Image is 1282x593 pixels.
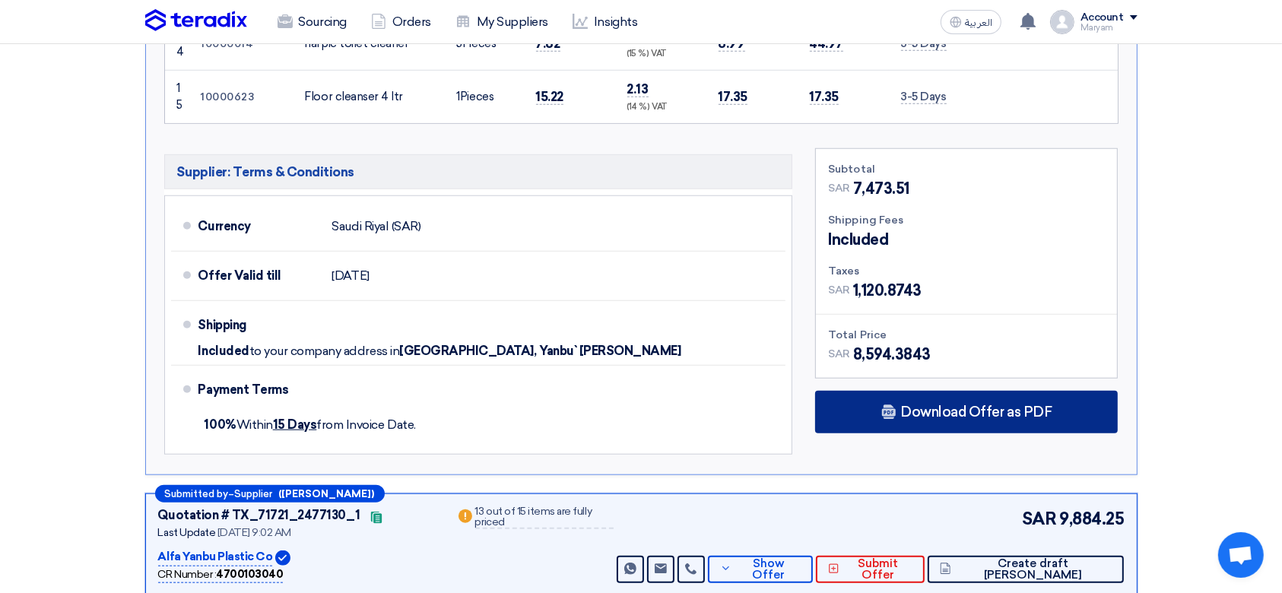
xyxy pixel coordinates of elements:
[828,180,850,196] span: SAR
[1050,10,1074,34] img: profile_test.png
[198,344,249,359] span: Included
[198,258,320,294] div: Offer Valid till
[810,36,844,52] span: 44.97
[198,372,768,408] div: Payment Terms
[901,90,947,104] span: 3-5 Days
[1218,532,1264,578] div: Open chat
[627,101,694,114] div: (14 %) VAT
[165,70,189,123] td: 15
[205,417,236,432] strong: 100%
[275,550,290,566] img: Verified Account
[843,558,912,581] span: Submit Offer
[158,548,273,566] p: Alfa Yanbu Plastic Co
[828,228,888,251] span: Included
[828,161,1105,177] div: Subtotal
[443,5,560,39] a: My Suppliers
[900,405,1052,419] span: Download Offer as PDF
[536,89,564,105] span: 15.22
[217,526,291,539] span: [DATE] 9:02 AM
[359,5,443,39] a: Orders
[332,212,421,241] div: Saudi Riyal (SAR)
[145,9,247,32] img: Teradix logo
[955,558,1112,581] span: Create draft [PERSON_NAME]
[1022,506,1057,531] span: SAR
[158,566,284,583] div: CR Number :
[165,489,229,499] span: Submitted by
[457,90,461,103] span: 1
[399,344,681,359] span: [GEOGRAPHIC_DATA], Yanbu` [PERSON_NAME]
[853,279,922,302] span: 1,120.8743
[708,556,813,583] button: Show Offer
[560,5,649,39] a: Insights
[189,70,293,123] td: 10000623
[279,489,375,499] b: ([PERSON_NAME])
[719,89,748,105] span: 17.35
[816,556,925,583] button: Submit Offer
[965,17,992,28] span: العربية
[205,417,416,432] span: Within from Invoice Date.
[265,5,359,39] a: Sourcing
[735,558,801,581] span: Show Offer
[719,36,745,52] span: 8.99
[158,506,360,525] div: Quotation # TX_71721_2477130_1
[853,343,931,366] span: 8,594.3843
[627,48,694,61] div: (15 %) VAT
[164,154,793,189] h5: Supplier: Terms & Conditions
[1080,24,1138,32] div: Maryam
[445,70,524,123] td: Pieces
[273,417,317,432] u: 15 Days
[235,489,273,499] span: Supplier
[198,208,320,245] div: Currency
[627,81,649,97] span: 2.13
[475,506,614,529] div: 13 out of 15 items are fully priced
[536,36,560,52] span: 7.82
[332,268,370,284] span: [DATE]
[158,526,216,539] span: Last Update
[155,485,385,503] div: –
[810,89,839,105] span: 17.35
[853,177,909,200] span: 7,473.51
[249,344,400,359] span: to your company address in
[305,88,433,106] div: Floor cleanser 4 ltr
[828,212,1105,228] div: Shipping Fees
[828,327,1105,343] div: Total Price
[941,10,1001,34] button: العربية
[1059,506,1124,531] span: 9,884.25
[828,282,850,298] span: SAR
[928,556,1124,583] button: Create draft [PERSON_NAME]
[1080,11,1124,24] div: Account
[828,346,850,362] span: SAR
[828,263,1105,279] div: Taxes
[216,568,283,581] b: 4700103040
[198,307,320,344] div: Shipping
